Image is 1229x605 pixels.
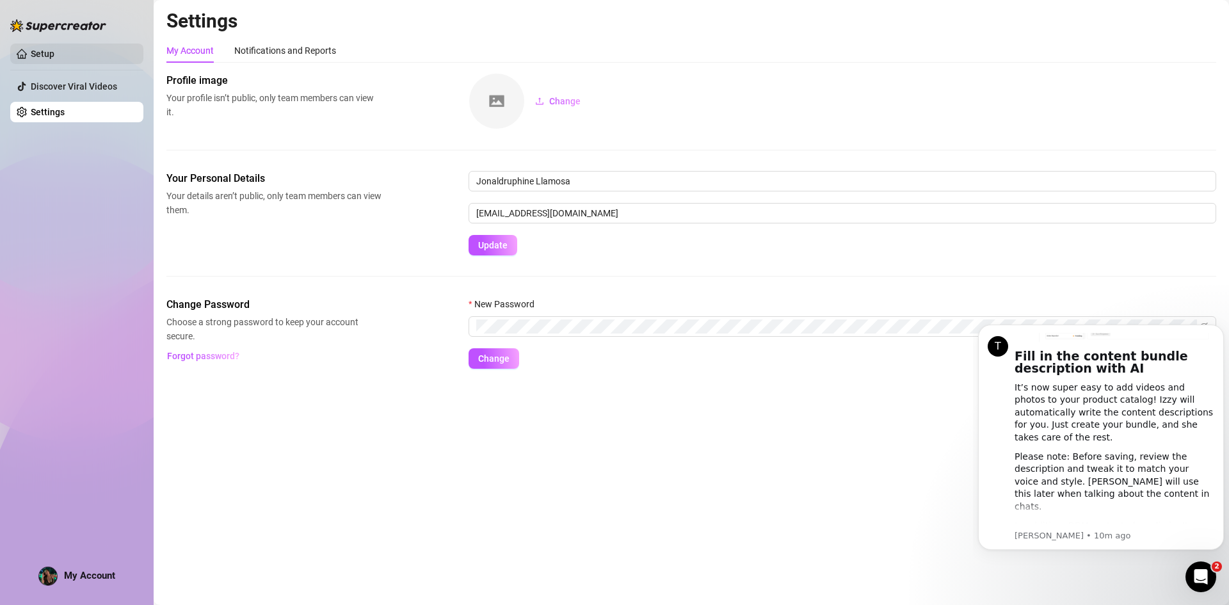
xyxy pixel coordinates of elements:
input: Enter name [469,171,1216,191]
img: square-placeholder.png [469,74,524,129]
input: New Password [476,319,1197,334]
button: Change [525,91,591,111]
span: Update [478,240,508,250]
img: ACg8ocIEfvDue04838GfekIpcE4Jx6vKKP9EYFNC1ll0TLM5ZA=s96-c [39,567,57,585]
a: Discover Viral Videos [31,81,117,92]
button: Change [469,348,519,369]
iframe: Intercom live chat [1185,561,1216,592]
label: New Password [469,297,543,311]
span: upload [535,97,544,106]
span: Your profile isn’t public, only team members can view it. [166,91,382,119]
div: My Account [166,44,214,58]
span: Your Personal Details [166,171,382,186]
button: Update [469,235,517,255]
div: Notifications and Reports [234,44,336,58]
iframe: Intercom notifications message [973,305,1229,570]
a: Setup [31,49,54,59]
h2: Settings [166,9,1216,33]
span: My Account [64,570,115,581]
span: Choose a strong password to keep your account secure. [166,315,382,343]
a: Settings [31,107,65,117]
img: logo-BBDzfeDw.svg [10,19,106,32]
span: Change [549,96,581,106]
button: Forgot password? [166,346,239,366]
span: Your details aren’t public, only team members can view them. [166,189,382,217]
input: Enter new email [469,203,1216,223]
span: Forgot password? [167,351,239,361]
span: 2 [1212,561,1222,572]
span: Profile image [166,73,382,88]
span: Change Password [166,297,382,312]
span: Change [478,353,510,364]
